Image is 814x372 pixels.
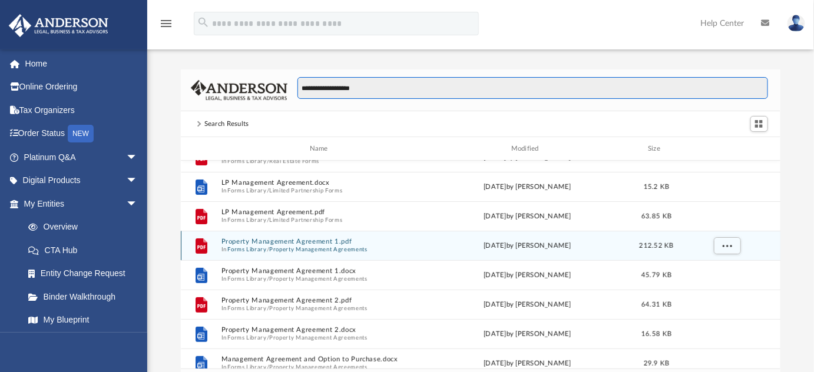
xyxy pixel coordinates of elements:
img: User Pic [787,15,805,32]
button: Property Management Agreements [269,275,368,283]
span: arrow_drop_down [126,192,150,216]
div: [DATE] by [PERSON_NAME] [427,182,628,192]
button: LP Management Agreement.docx [221,179,422,187]
div: [DATE] by [PERSON_NAME] [427,270,628,281]
span: In [221,363,422,371]
div: Modified [426,144,627,154]
a: My Entitiesarrow_drop_down [8,192,155,215]
div: Search Results [204,119,249,129]
div: [DATE] by [PERSON_NAME] [427,300,628,310]
a: Binder Walkthrough [16,285,155,308]
button: Forms Library [227,304,266,312]
a: Platinum Q&Aarrow_drop_down [8,145,155,169]
span: / [266,334,269,341]
span: 29.9 KB [643,360,669,367]
button: Property Management Agreements [269,363,368,371]
a: Home [8,52,155,75]
span: / [266,216,269,224]
button: Limited Partnership Forms [269,216,342,224]
span: 212.52 KB [639,243,673,249]
span: / [266,304,269,312]
span: 15.2 KB [643,184,669,190]
a: CTA Hub [16,238,155,262]
a: Tax Organizers [8,98,155,122]
div: id [186,144,215,154]
span: / [266,275,269,283]
button: Limited Partnership Forms [269,187,342,194]
input: Search files and folders [297,77,767,99]
a: Digital Productsarrow_drop_down [8,169,155,192]
span: 64.31 KB [641,301,671,308]
div: Name [220,144,421,154]
div: [DATE] by [PERSON_NAME] [427,329,628,340]
button: Property Management Agreement 1.pdf [221,238,422,245]
button: Forms Library [227,363,266,371]
span: / [266,363,269,371]
button: Property Management Agreements [269,304,368,312]
button: Real Estate Forms [269,157,319,165]
span: In [221,275,422,283]
div: grid [181,161,781,368]
button: Forms Library [227,334,266,341]
i: menu [159,16,173,31]
a: Overview [16,215,155,239]
a: My Blueprint [16,308,150,332]
button: LP Management Agreement.pdf [221,208,422,216]
button: Property Management Agreement 1.docx [221,267,422,275]
button: Forms Library [227,157,266,165]
button: Forms Library [227,187,266,194]
span: 63.85 KB [641,213,671,220]
div: [DATE] by [PERSON_NAME] [427,152,628,163]
a: menu [159,22,173,31]
span: 16.58 KB [641,331,671,337]
span: 45.79 KB [641,272,671,278]
img: Anderson Advisors Platinum Portal [5,14,112,37]
span: In [221,187,422,194]
span: In [221,245,422,253]
a: Online Ordering [8,75,155,99]
div: id [685,144,767,154]
span: In [221,304,422,312]
div: Size [633,144,680,154]
span: In [221,157,422,165]
button: Switch to Grid View [750,116,768,132]
button: Forms Library [227,275,266,283]
div: [DATE] by [PERSON_NAME] [427,358,628,369]
span: In [221,334,422,341]
span: arrow_drop_down [126,145,150,170]
button: More options [713,237,740,255]
span: / [266,245,269,253]
button: Forms Library [227,245,266,253]
span: arrow_drop_down [126,169,150,193]
button: Property Management Agreements [269,245,368,253]
button: Property Management Agreements [269,334,368,341]
span: In [221,216,422,224]
i: search [197,16,210,29]
span: / [266,157,269,165]
button: Property Management Agreement 2.pdf [221,297,422,304]
a: Entity Change Request [16,262,155,285]
a: Order StatusNEW [8,122,155,146]
span: / [266,187,269,194]
button: Management Agreement and Option to Purchase.docx [221,356,422,363]
a: Tax Due Dates [16,331,155,355]
div: [DATE] by [PERSON_NAME] [427,241,628,251]
button: Property Management Agreement 2.docx [221,326,422,334]
div: NEW [68,125,94,142]
button: Forms Library [227,216,266,224]
div: [DATE] by [PERSON_NAME] [427,211,628,222]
